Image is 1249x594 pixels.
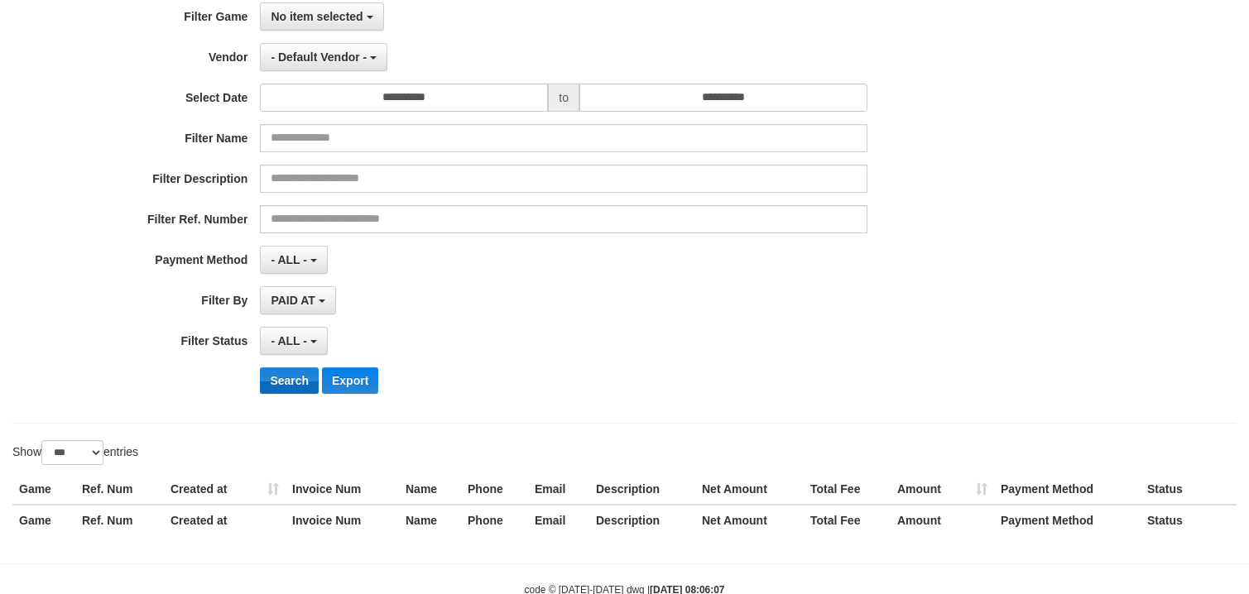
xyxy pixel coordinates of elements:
[260,327,327,355] button: - ALL -
[461,505,528,535] th: Phone
[589,505,695,535] th: Description
[399,474,461,505] th: Name
[461,474,528,505] th: Phone
[528,474,589,505] th: Email
[271,294,315,307] span: PAID AT
[75,505,164,535] th: Ref. Num
[41,440,103,465] select: Showentries
[75,474,164,505] th: Ref. Num
[260,286,335,314] button: PAID AT
[271,334,307,347] span: - ALL -
[528,505,589,535] th: Email
[271,50,367,64] span: - Default Vendor -
[1141,474,1237,505] th: Status
[164,505,286,535] th: Created at
[891,505,994,535] th: Amount
[286,505,399,535] th: Invoice Num
[548,84,579,112] span: to
[271,10,363,23] span: No item selected
[12,474,75,505] th: Game
[891,474,994,505] th: Amount
[286,474,399,505] th: Invoice Num
[1141,505,1237,535] th: Status
[589,474,695,505] th: Description
[804,474,891,505] th: Total Fee
[260,246,327,274] button: - ALL -
[695,505,804,535] th: Net Amount
[260,43,387,71] button: - Default Vendor -
[322,367,378,394] button: Export
[399,505,461,535] th: Name
[260,367,319,394] button: Search
[804,505,891,535] th: Total Fee
[164,474,286,505] th: Created at
[12,505,75,535] th: Game
[271,253,307,266] span: - ALL -
[994,474,1141,505] th: Payment Method
[994,505,1141,535] th: Payment Method
[12,440,138,465] label: Show entries
[260,2,383,31] button: No item selected
[695,474,804,505] th: Net Amount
